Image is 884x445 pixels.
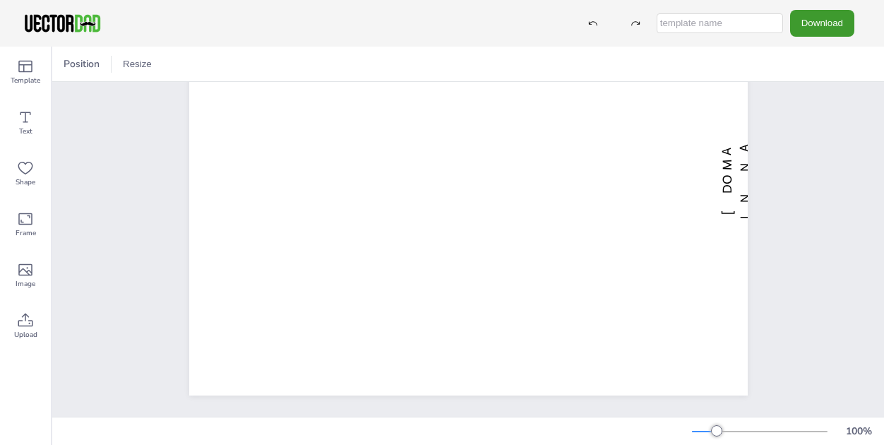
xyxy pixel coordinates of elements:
[16,177,35,188] span: Shape
[16,227,36,239] span: Frame
[61,57,102,71] span: Position
[19,126,32,137] span: Text
[117,53,157,76] button: Resize
[16,278,35,290] span: Image
[11,75,40,86] span: Template
[23,13,102,34] img: VectorDad-1.png
[14,329,37,340] span: Upload
[657,13,783,33] input: template name
[790,10,854,36] button: Download
[719,140,770,219] span: [DOMAIN_NAME]
[842,425,876,438] div: 100 %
